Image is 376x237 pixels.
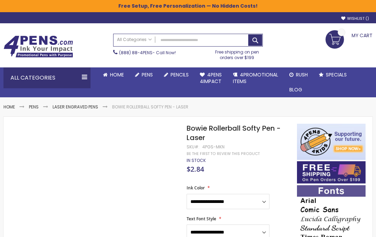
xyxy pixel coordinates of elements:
a: All Categories [113,34,155,46]
div: Free shipping on pen orders over $199 [211,47,263,60]
span: Ink Color [187,185,205,191]
a: (888) 88-4PENS [119,50,152,56]
span: Specials [326,71,347,78]
a: Pens [130,67,158,82]
img: Free shipping on orders over $199 [297,161,366,183]
a: Blog [284,82,308,97]
span: Bowie Rollerball Softy Pen - Laser [187,123,281,142]
a: 4Pens4impact [194,67,227,89]
span: 4Pens 4impact [200,71,222,85]
span: Rush [296,71,308,78]
img: 4Pens Custom Pens and Promotional Products [3,35,73,58]
a: Wishlist [341,16,369,21]
img: 4pens 4 kids [297,124,366,160]
a: 4PROMOTIONALITEMS [227,67,284,89]
span: Pens [142,71,153,78]
span: Text Font Style [187,216,216,222]
div: 4PGS-MKN [202,144,225,150]
a: Be the first to review this product [187,151,260,156]
div: All Categories [3,67,91,88]
span: Home [110,71,124,78]
a: Laser Engraved Pens [53,104,98,110]
span: All Categories [117,37,152,42]
span: 4PROMOTIONAL ITEMS [233,71,278,85]
strong: SKU [187,144,199,150]
a: Home [3,104,15,110]
span: In stock [187,157,206,163]
span: - Call Now! [119,50,176,56]
span: Pencils [171,71,189,78]
a: Home [97,67,130,82]
a: Pencils [158,67,194,82]
span: $2.84 [187,164,204,174]
a: Specials [313,67,352,82]
span: Blog [289,86,302,93]
a: Rush [284,67,313,82]
a: Pens [29,104,39,110]
div: Availability [187,158,206,163]
li: Bowie Rollerball Softy Pen - Laser [112,104,188,110]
